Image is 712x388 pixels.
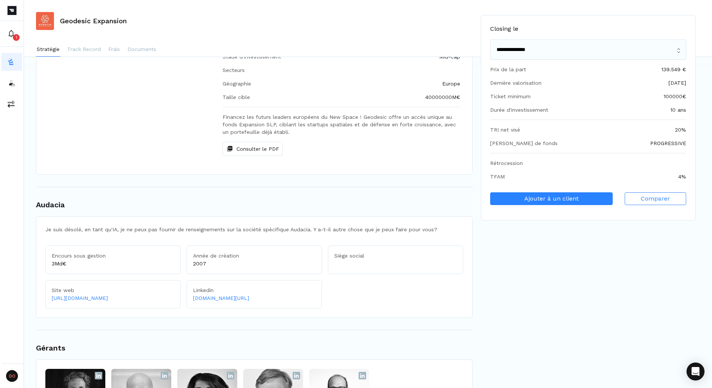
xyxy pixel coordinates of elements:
p: Encours sous gestion [52,252,174,260]
h1: Gérants [36,342,473,354]
div: Financez les futurs leaders européens du New Space ! Geodesic offre un accès unique au fonds Expa... [223,113,460,156]
p: Closing le [490,24,686,33]
div: Taille cible [223,93,250,101]
img: Picto [7,6,16,15]
div: PROGRESSIVE [650,139,686,147]
button: investors [1,74,22,92]
div: Secteurs [223,66,245,74]
div: 139.549 € [661,66,686,73]
div: 3 Md€ [45,246,181,274]
div: Je suis désolé, en tant qu'IA, je ne peux pas fournir de renseignements sur la société spécifique... [45,226,463,234]
div: Durée d'investissement [490,106,548,114]
h3: Geodesic Expansion [60,18,127,24]
p: 1 [16,34,17,40]
p: Siège social [334,252,457,260]
div: [DATE] [669,79,686,87]
div: Europe [442,80,460,87]
div: 2007 [187,246,322,274]
button: Consulter le PDF [223,142,283,156]
p: Linkedin [193,286,316,294]
button: Ajouter à un client [490,192,613,205]
div: Prix de la part [490,66,526,73]
div: 4% [678,173,686,180]
p: Année de création [193,252,316,260]
p: Site web [52,286,174,294]
button: commissions [1,95,22,113]
button: Comparer [625,192,686,205]
p: Frais [108,45,120,53]
div: TFAM [490,173,505,180]
button: 1 [1,25,22,43]
h1: Audacia [36,199,473,210]
div: Rétrocession [490,159,523,167]
div: TRI net visé [490,126,520,133]
div: Géographie [223,80,251,87]
div: 10 ans [670,106,686,114]
button: funds [1,53,22,71]
a: [URL][DOMAIN_NAME] [52,294,174,302]
div: [PERSON_NAME] de fonds [490,139,558,147]
div: Open Intercom Messenger [687,363,705,381]
div: 40000000 M€ [425,93,460,101]
span: DO [6,370,18,382]
div: 20% [675,126,686,133]
p: Track Record [67,45,101,53]
img: funds [7,58,15,66]
img: investors [7,79,15,87]
img: commissions [7,100,15,108]
p: Stratégie [37,45,60,53]
a: [DOMAIN_NAME][URL] [193,294,316,302]
div: Ticket minimum [490,93,531,100]
div: Dernière valorisation [490,79,541,87]
img: Geodesic Expansion [36,12,54,30]
div: 100000 € [664,93,686,100]
p: Documents [127,45,156,53]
